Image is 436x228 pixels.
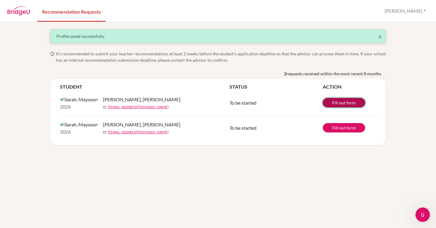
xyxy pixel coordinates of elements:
[230,83,323,90] th: STATUS
[60,83,230,90] th: STUDENT
[378,32,382,41] span: ×
[60,128,98,135] p: 2026
[103,96,180,103] span: [PERSON_NAME], [PERSON_NAME]
[103,121,180,128] span: [PERSON_NAME], [PERSON_NAME]
[37,1,106,22] a: Recommendation Requests
[56,33,380,39] div: Profile saved successfully.
[284,70,286,77] b: 2
[323,123,365,132] a: Fill out form
[60,103,98,110] p: 2026
[286,70,381,77] span: requests received within the most recent 8 months
[50,51,55,56] span: info
[230,100,256,106] span: To be started
[323,98,365,107] a: Fill out form
[7,6,30,15] img: BridgeU logo
[56,50,386,63] span: It’s recommended to submit your teacher recommendations at least 2 weeks before the student’s app...
[382,5,429,17] button: [PERSON_NAME]
[415,207,430,222] iframe: Intercom live chat
[323,83,376,90] th: ACTION
[108,104,169,110] a: [EMAIL_ADDRESS][DOMAIN_NAME]
[60,96,98,103] img: Sarah, Maysoon
[378,33,382,40] button: Close
[103,106,107,109] span: mail
[60,121,98,128] img: Sarah, Maysoon
[108,129,169,135] a: [EMAIL_ADDRESS][DOMAIN_NAME]
[103,131,107,134] span: mail
[230,125,256,131] span: To be started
